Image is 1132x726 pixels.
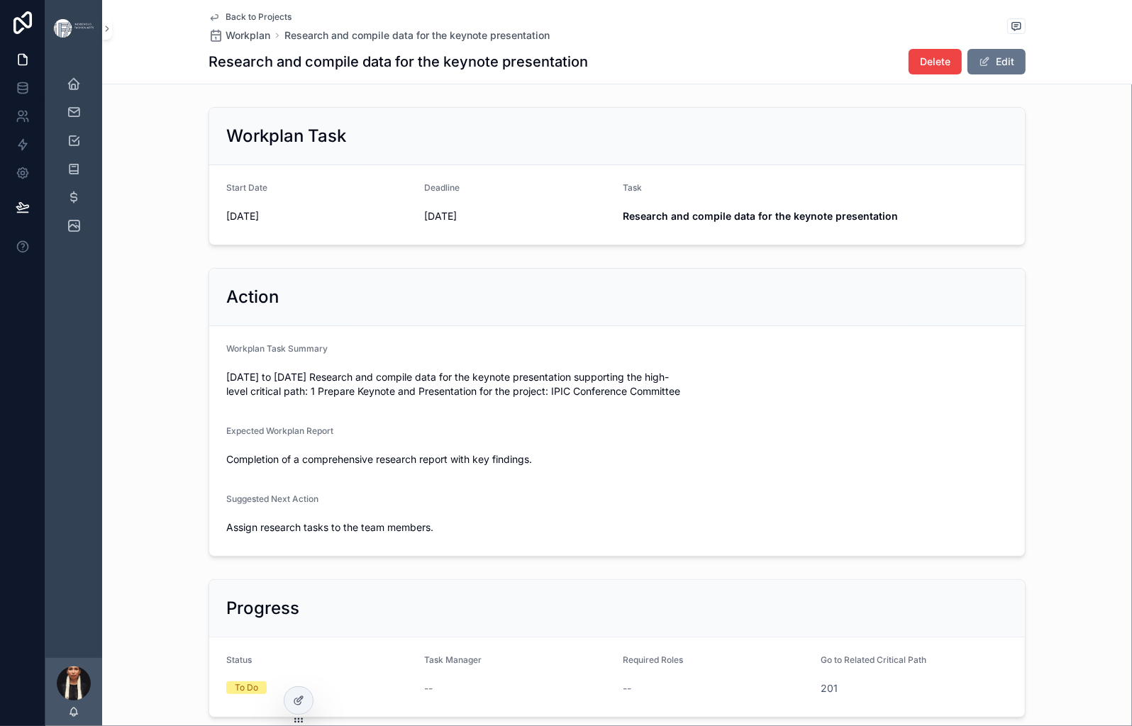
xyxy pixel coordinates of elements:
span: [DATE] [226,209,414,223]
span: Completion of a comprehensive research report with key findings. [226,452,1008,467]
span: Go to Related Critical Path [821,654,927,665]
span: [DATE] [425,209,612,223]
strong: Research and compile data for the keynote presentation [623,210,898,222]
h2: Workplan Task [226,125,346,147]
h1: Research and compile data for the keynote presentation [209,52,588,72]
div: scrollable content [45,57,102,265]
a: Research and compile data for the keynote presentation [284,28,550,43]
span: Task Manager [425,654,482,665]
span: Suggested Next Action [226,493,318,504]
button: Edit [967,49,1026,74]
a: Workplan [209,28,270,43]
span: [DATE] to [DATE] Research and compile data for the keynote presentation supporting the high-level... [226,370,1008,398]
span: -- [623,681,631,696]
span: Delete [920,55,950,69]
span: Deadline [425,182,460,193]
button: Delete [909,49,962,74]
span: Start Date [226,182,267,193]
div: To Do [235,681,258,694]
span: -- [425,681,433,696]
h2: Progress [226,597,299,620]
span: Required Roles [623,654,683,665]
span: Assign research tasks to the team members. [226,520,1008,535]
span: Workplan Task Summary [226,343,328,354]
h2: Action [226,286,279,308]
span: Expected Workplan Report [226,425,333,436]
span: Status [226,654,252,665]
img: App logo [54,19,94,37]
a: Back to Projects [209,11,292,23]
a: 201 [821,681,838,696]
span: Task [623,182,642,193]
span: Back to Projects [226,11,292,23]
span: Workplan [226,28,270,43]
